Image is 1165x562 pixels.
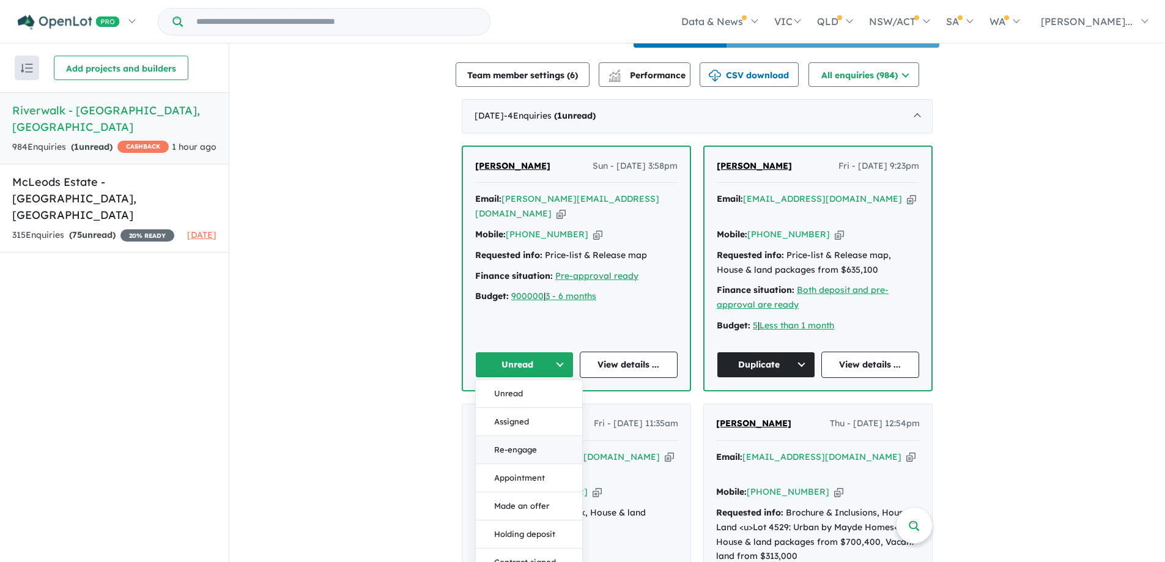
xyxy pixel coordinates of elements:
strong: Email: [475,193,501,204]
strong: Email: [716,451,742,462]
span: - 4 Enquir ies [504,110,596,121]
img: download icon [709,70,721,82]
div: Price-list & Release map [475,248,678,263]
button: Copy [835,228,844,241]
strong: Budget: [475,290,509,301]
a: View details ... [580,352,678,378]
span: 1 [557,110,562,121]
span: 75 [72,229,82,240]
strong: Requested info: [475,507,542,518]
a: [PERSON_NAME][EMAIL_ADDRESS][DOMAIN_NAME] [475,193,659,219]
a: 3 - 6 months [546,290,596,301]
button: Performance [599,62,690,87]
a: [EMAIL_ADDRESS][DOMAIN_NAME] [742,451,901,462]
a: [PERSON_NAME] [475,159,550,174]
button: Unread [476,380,582,408]
button: All enquiries (984) [808,62,919,87]
span: [PERSON_NAME] [475,418,550,429]
span: 6 [570,70,575,81]
h5: McLeods Estate - [GEOGRAPHIC_DATA] , [GEOGRAPHIC_DATA] [12,174,216,223]
button: Appointment [476,464,582,492]
span: [PERSON_NAME] [716,418,791,429]
strong: Requested info: [717,250,784,261]
button: Team member settings (6) [456,62,590,87]
button: CSV download [700,62,799,87]
input: Try estate name, suburb, builder or developer [185,9,487,35]
span: CASHBACK [117,141,169,153]
button: Made an offer [476,492,582,520]
button: Assigned [476,408,582,436]
span: Sun - [DATE] 3:58pm [593,159,678,174]
a: [PERSON_NAME] [475,416,550,431]
strong: Budget: [717,320,750,331]
a: [PERSON_NAME] [717,159,792,174]
strong: Mobile: [475,486,505,497]
button: Copy [906,451,915,464]
span: 1 hour ago [172,141,216,152]
button: Unread [475,352,574,378]
span: Thu - [DATE] 12:54pm [830,416,920,431]
h5: Riverwalk - [GEOGRAPHIC_DATA] , [GEOGRAPHIC_DATA] [12,102,216,135]
span: [DATE] [187,229,216,240]
span: 1 [74,141,79,152]
a: [PHONE_NUMBER] [747,486,829,497]
button: Holding deposit [476,520,582,549]
a: 900000 [511,290,544,301]
strong: ( unread) [69,229,116,240]
strong: Requested info: [475,250,542,261]
button: Add projects and builders [54,56,188,80]
a: View details ... [821,352,920,378]
button: Copy [665,451,674,464]
button: Copy [907,193,916,205]
strong: Finance situation: [717,284,794,295]
strong: Mobile: [717,229,747,240]
a: [PERSON_NAME] [716,416,791,431]
a: [PHONE_NUMBER] [747,229,830,240]
a: Both deposit and pre-approval are ready [717,284,889,310]
span: Fri - [DATE] 11:35am [594,416,678,431]
div: [DATE] [462,99,933,133]
button: Re-engage [476,436,582,464]
div: | [475,289,678,304]
span: 20 % READY [120,229,174,242]
button: Copy [593,486,602,498]
div: | [717,319,919,333]
strong: ( unread) [554,110,596,121]
span: [PERSON_NAME]... [1041,15,1133,28]
strong: Email: [475,451,501,462]
strong: Requested info: [716,507,783,518]
a: [PHONE_NUMBER] [506,229,588,240]
img: bar-chart.svg [608,73,621,81]
span: Performance [610,70,686,81]
img: sort.svg [21,64,33,73]
strong: Finance situation: [475,270,553,281]
strong: Mobile: [716,486,747,497]
button: Duplicate [717,352,815,378]
strong: ( unread) [71,141,113,152]
button: Copy [593,228,602,241]
strong: Mobile: [475,229,506,240]
button: Copy [834,486,843,498]
a: 5 [753,320,758,331]
span: [PERSON_NAME] [717,160,792,171]
a: [EMAIL_ADDRESS][DOMAIN_NAME] [743,193,902,204]
div: 315 Enquir ies [12,228,174,243]
a: Less than 1 month [760,320,834,331]
div: Info pack, House & land packages from $635,100 [475,506,678,535]
span: [PERSON_NAME] [475,160,550,171]
span: Fri - [DATE] 9:23pm [838,159,919,174]
a: Pre-approval ready [555,270,638,281]
img: line-chart.svg [609,70,620,76]
button: Copy [557,207,566,220]
div: 984 Enquir ies [12,140,169,155]
div: Price-list & Release map, House & land packages from $635,100 [717,248,919,278]
strong: Email: [717,193,743,204]
img: Openlot PRO Logo White [18,15,120,30]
